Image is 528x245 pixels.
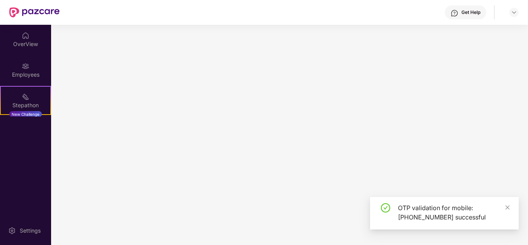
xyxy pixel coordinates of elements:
[461,9,480,15] div: Get Help
[451,9,458,17] img: svg+xml;base64,PHN2ZyBpZD0iSGVscC0zMngzMiIgeG1sbnM9Imh0dHA6Ly93d3cudzMub3JnLzIwMDAvc3ZnIiB3aWR0aD...
[22,62,29,70] img: svg+xml;base64,PHN2ZyBpZD0iRW1wbG95ZWVzIiB4bWxucz0iaHR0cDovL3d3dy53My5vcmcvMjAwMC9zdmciIHdpZHRoPS...
[511,9,517,15] img: svg+xml;base64,PHN2ZyBpZD0iRHJvcGRvd24tMzJ4MzIiIHhtbG5zPSJodHRwOi8vd3d3LnczLm9yZy8yMDAwL3N2ZyIgd2...
[505,205,510,210] span: close
[17,227,43,235] div: Settings
[1,101,50,109] div: Stepathon
[22,93,29,101] img: svg+xml;base64,PHN2ZyB4bWxucz0iaHR0cDovL3d3dy53My5vcmcvMjAwMC9zdmciIHdpZHRoPSIyMSIgaGVpZ2h0PSIyMC...
[9,7,60,17] img: New Pazcare Logo
[9,111,42,117] div: New Challenge
[22,32,29,39] img: svg+xml;base64,PHN2ZyBpZD0iSG9tZSIgeG1sbnM9Imh0dHA6Ly93d3cudzMub3JnLzIwMDAvc3ZnIiB3aWR0aD0iMjAiIG...
[398,203,509,222] div: OTP validation for mobile: [PHONE_NUMBER] successful
[8,227,16,235] img: svg+xml;base64,PHN2ZyBpZD0iU2V0dGluZy0yMHgyMCIgeG1sbnM9Imh0dHA6Ly93d3cudzMub3JnLzIwMDAvc3ZnIiB3aW...
[381,203,390,212] span: check-circle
